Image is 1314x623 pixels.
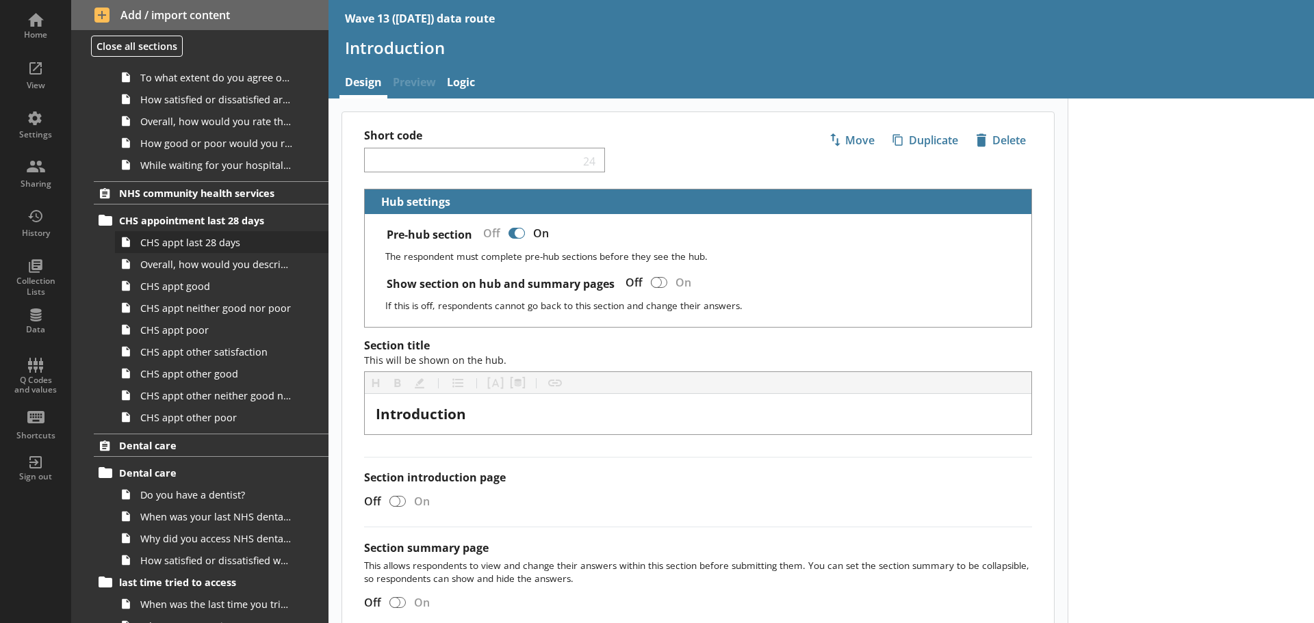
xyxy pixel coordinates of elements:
span: Preview [387,69,441,98]
h1: Introduction [345,37,1298,58]
a: When was the last time you tried to access NHS dental care? [115,593,328,615]
button: Close all sections [91,36,183,57]
li: Dental careDo you have a dentist?When was your last NHS dental appointment?Why did you access NHS... [100,462,328,571]
div: Q Codes and values [12,375,60,395]
span: Overall, how would you rate the administration of your care? [140,115,293,128]
p: The respondent must complete pre-hub sections before they see the hub. [385,250,1020,263]
div: Off [615,271,648,295]
div: Shortcuts [12,430,60,441]
a: last time tried to access [94,571,328,593]
li: NHS community health servicesCHS appointment last 28 daysCHS appt last 28 daysOverall, how would ... [71,181,328,428]
span: When was the last time you tried to access NHS dental care? [140,598,293,611]
span: CHS appointment last 28 days [119,214,287,227]
span: CHS appt other satisfaction [140,345,293,358]
span: last time tried to access [119,576,287,589]
a: Logic [441,69,480,98]
button: Delete [970,129,1032,152]
a: How satisfied or dissatisfied were you with the NHS dental care you received? [115,549,328,571]
p: This allows respondents to view and change their answers within this section before submitting th... [364,559,1032,585]
div: History [12,228,60,239]
span: When was your last NHS dental appointment? [140,510,293,523]
span: CHS appt last 28 days [140,236,293,249]
span: CHS appt poor [140,323,293,336]
span: How satisfied or dissatisfied are you with the communication about your wait? [140,93,293,106]
div: On [528,222,560,246]
a: Design [339,69,387,98]
span: Dental care [119,466,287,479]
span: Do you have a dentist? [140,488,293,501]
a: CHS appt neither good nor poor [115,297,328,319]
p: If this is off, respondents cannot go back to this section and change their answers. [385,299,1020,312]
span: CHS appt other good [140,367,293,380]
a: Overall, how would you describe your experience at your last appointment with the [Untitled answer]? [115,253,328,275]
button: Duplicate [886,129,964,152]
span: CHS appt other neither good nor poor [140,389,293,402]
a: When was your last NHS dental appointment? [115,505,328,527]
button: Move [823,129,881,152]
a: CHS appt other poor [115,406,328,428]
a: CHS appt other neither good nor poor [115,384,328,406]
span: CHS appt other poor [140,411,293,424]
div: Sign out [12,471,60,482]
span: Section title [364,338,506,367]
a: Do you have a dentist? [115,483,328,505]
div: Off [472,222,506,246]
div: View [12,80,60,91]
a: Dental care [94,434,328,457]
span: CHS appt good [140,280,293,293]
span: Introduction [376,404,466,423]
span: Why did you access NHS dental care on this occasion? [140,532,293,545]
a: To what extent do you agree or disagree that you understood the information given to you about ho... [115,66,328,88]
a: How satisfied or dissatisfied are you with the communication about your wait? [115,88,328,110]
div: On [409,494,441,509]
div: Home [12,29,60,40]
span: Duplicate [887,129,964,151]
div: Wave 13 ([DATE]) data route [345,11,495,26]
a: Dental care [94,462,328,483]
span: Move [823,129,880,151]
a: CHS appt last 28 days [115,231,328,253]
a: Why did you access NHS dental care on this occasion? [115,527,328,549]
a: CHS appt poor [115,319,328,341]
span: To what extent do you agree or disagree that you understood the information given to you about ho... [140,71,293,84]
label: Short code [364,129,698,143]
li: CHS appointment last 28 daysCHS appt last 28 daysOverall, how would you describe your experience ... [100,209,328,428]
span: How good or poor would you rate your overall experience of waiting for your hospital appointment? [140,137,293,150]
div: Off [353,595,387,610]
label: Show section on hub and summary pages [387,277,615,291]
span: 24 [580,154,600,167]
span: How satisfied or dissatisfied were you with the NHS dental care you received? [140,554,293,567]
div: Collection Lists [12,276,60,297]
div: On [670,271,702,295]
a: How good or poor would you rate your overall experience of waiting for your hospital appointment? [115,132,328,154]
div: [object Object] [376,405,1020,423]
div: Data [12,324,60,335]
a: CHS appt other good [115,362,328,384]
a: While waiting for your hospital appointment what, if anything, could improve your experience? [115,154,328,176]
span: This will be shown on the hub. [364,354,506,367]
label: Pre-hub section [387,228,472,242]
a: CHS appointment last 28 days [94,209,328,231]
span: Dental care [119,439,287,452]
span: Overall, how would you describe your experience at your last appointment with the [Untitled answer]? [140,258,293,271]
label: Section introduction page [364,470,1032,485]
label: Section summary page [364,540,489,555]
button: Hub settings [370,189,453,213]
span: NHS community health services [119,187,287,200]
div: On [409,595,441,610]
span: Delete [970,129,1031,151]
div: Off [353,494,387,509]
a: CHS appt other satisfaction [115,341,328,362]
span: CHS appt neither good nor poor [140,302,293,315]
a: CHS appt good [115,275,328,297]
div: Sharing [12,178,60,189]
div: Settings [12,129,60,140]
span: While waiting for your hospital appointment what, if anything, could improve your experience? [140,159,293,172]
span: Add / import content [94,8,306,23]
a: NHS community health services [94,181,328,204]
a: Overall, how would you rate the administration of your care? [115,110,328,132]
